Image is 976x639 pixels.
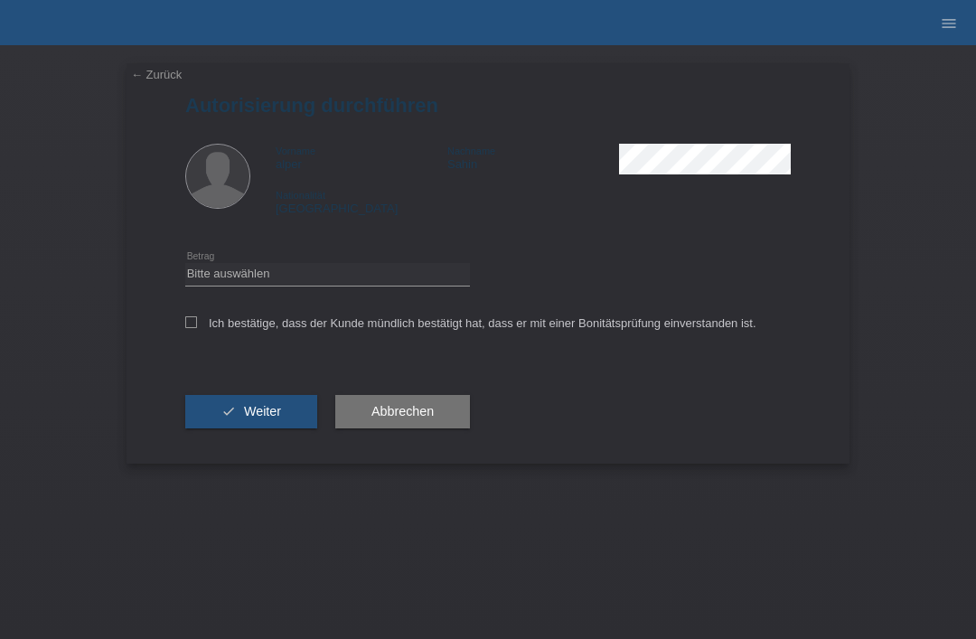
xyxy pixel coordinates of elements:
[447,146,495,156] span: Nachname
[931,17,967,28] a: menu
[131,68,182,81] a: ← Zurück
[276,144,447,171] div: alper
[276,190,325,201] span: Nationalität
[244,404,281,418] span: Weiter
[447,144,619,171] div: Sahin
[335,395,470,429] button: Abbrechen
[371,404,434,418] span: Abbrechen
[276,188,447,215] div: [GEOGRAPHIC_DATA]
[276,146,315,156] span: Vorname
[185,316,756,330] label: Ich bestätige, dass der Kunde mündlich bestätigt hat, dass er mit einer Bonitätsprüfung einversta...
[185,395,317,429] button: check Weiter
[185,94,791,117] h1: Autorisierung durchführen
[940,14,958,33] i: menu
[221,404,236,418] i: check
